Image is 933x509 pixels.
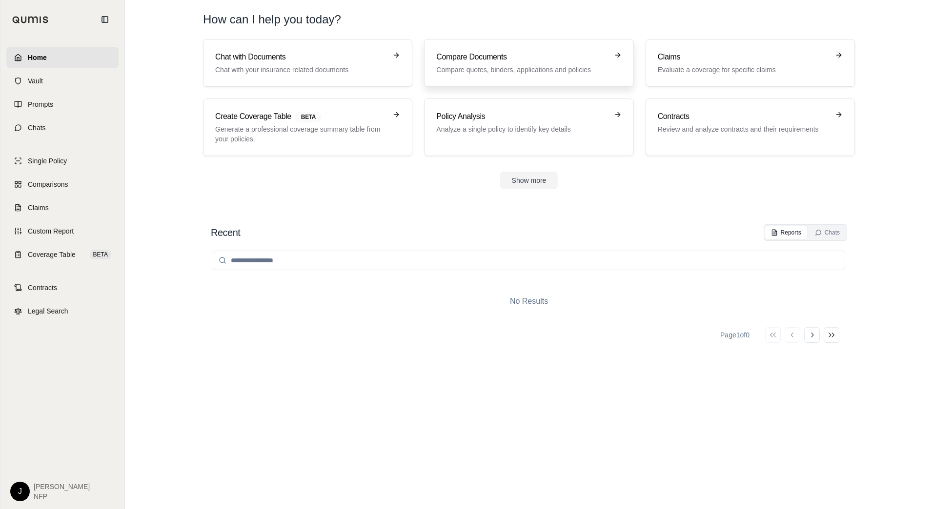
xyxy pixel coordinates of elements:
img: Qumis Logo [12,16,49,23]
span: Contracts [28,283,57,293]
span: Chats [28,123,46,133]
div: J [10,482,30,501]
p: Review and analyze contracts and their requirements [658,124,829,134]
p: Chat with your insurance related documents [215,65,386,75]
a: Compare DocumentsCompare quotes, binders, applications and policies [424,39,633,87]
a: Vault [6,70,119,92]
a: Create Coverage TableBETAGenerate a professional coverage summary table from your policies. [203,98,412,156]
span: BETA [90,250,111,259]
a: Claims [6,197,119,218]
p: Analyze a single policy to identify key details [436,124,608,134]
a: Comparisons [6,174,119,195]
h3: Contracts [658,111,829,122]
div: No Results [211,280,847,323]
a: Home [6,47,119,68]
span: Single Policy [28,156,67,166]
p: Generate a professional coverage summary table from your policies. [215,124,386,144]
span: Comparisons [28,179,68,189]
a: Legal Search [6,300,119,322]
h2: Recent [211,226,240,239]
a: Prompts [6,94,119,115]
h3: Chat with Documents [215,51,386,63]
h3: Policy Analysis [436,111,608,122]
div: Chats [815,229,840,236]
button: Chats [809,226,846,239]
span: Vault [28,76,43,86]
span: Custom Report [28,226,74,236]
a: Contracts [6,277,119,298]
h3: Compare Documents [436,51,608,63]
span: BETA [295,112,322,122]
span: Prompts [28,99,53,109]
div: Reports [771,229,801,236]
a: Single Policy [6,150,119,172]
a: ClaimsEvaluate a coverage for specific claims [646,39,855,87]
p: Compare quotes, binders, applications and policies [436,65,608,75]
h1: How can I help you today? [203,12,855,27]
a: ContractsReview and analyze contracts and their requirements [646,98,855,156]
button: Collapse sidebar [97,12,113,27]
span: Legal Search [28,306,68,316]
a: Coverage TableBETA [6,244,119,265]
a: Chat with DocumentsChat with your insurance related documents [203,39,412,87]
h3: Claims [658,51,829,63]
span: Coverage Table [28,250,76,259]
button: Reports [765,226,807,239]
div: Page 1 of 0 [720,330,750,340]
a: Custom Report [6,220,119,242]
a: Policy AnalysisAnalyze a single policy to identify key details [424,98,633,156]
h3: Create Coverage Table [215,111,386,122]
button: Show more [500,172,558,189]
span: Home [28,53,47,62]
span: Claims [28,203,49,213]
p: Evaluate a coverage for specific claims [658,65,829,75]
span: NFP [34,491,90,501]
a: Chats [6,117,119,138]
span: [PERSON_NAME] [34,482,90,491]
